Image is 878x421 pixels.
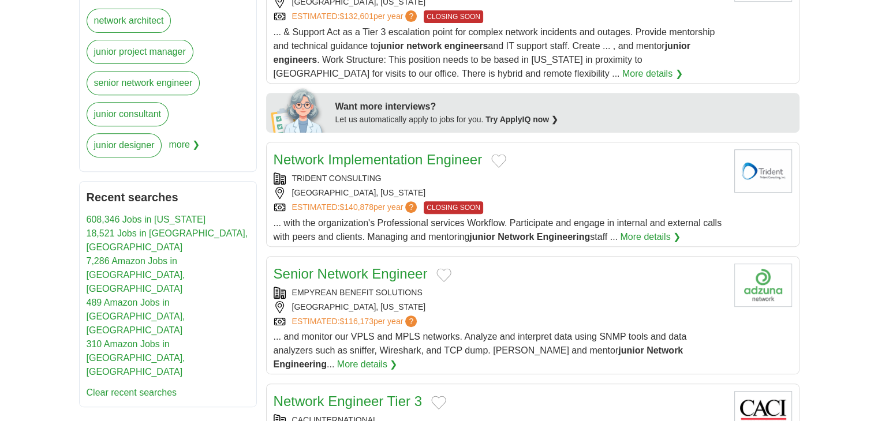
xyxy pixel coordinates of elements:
strong: junior [469,232,495,242]
div: [GEOGRAPHIC_DATA], [US_STATE] [274,301,725,313]
a: Clear recent searches [87,388,177,397]
strong: Network [498,232,534,242]
strong: junior [378,41,403,51]
button: Add to favorite jobs [431,396,446,409]
a: 7,286 Amazon Jobs in [GEOGRAPHIC_DATA], [GEOGRAPHIC_DATA] [87,256,185,294]
img: Company logo [734,264,792,307]
button: Add to favorite jobs [436,268,451,282]
div: Let us automatically apply to jobs for you. [335,114,793,126]
span: CLOSING SOON [424,10,483,23]
div: EMPYREAN BENEFIT SOLUTIONS [274,287,725,299]
a: 310 Amazon Jobs in [GEOGRAPHIC_DATA], [GEOGRAPHIC_DATA] [87,339,185,377]
strong: network [406,41,442,51]
strong: engineers [274,55,317,65]
strong: junior [618,345,644,355]
span: ... with the organization's Professional services Workflow. Participate and engage in internal an... [274,218,722,242]
a: 18,521 Jobs in [GEOGRAPHIC_DATA], [GEOGRAPHIC_DATA] [87,228,248,252]
span: $132,601 [339,12,373,21]
h2: Recent searches [87,189,249,206]
span: ... and monitor our VPLS and MPLS networks. Analyze and interpret data using SNMP tools and data ... [274,332,687,369]
strong: Engineering [274,359,327,369]
span: ... & Support Act as a Tier 3 escalation point for complex network incidents and outages. Provide... [274,27,715,78]
a: More details ❯ [620,230,681,244]
strong: Network [647,345,683,355]
span: ? [405,315,417,327]
a: junior project manager [87,40,193,64]
strong: Engineering [537,232,590,242]
a: Senior Network Engineer [274,266,428,281]
a: junior designer [87,133,162,157]
button: Add to favorite jobs [491,154,506,168]
span: more ❯ [169,133,200,164]
a: More details ❯ [337,358,398,371]
strong: junior [665,41,690,51]
div: Want more interviews? [335,100,793,114]
div: [GEOGRAPHIC_DATA], [US_STATE] [274,187,725,199]
a: 489 Amazon Jobs in [GEOGRAPHIC_DATA], [GEOGRAPHIC_DATA] [87,298,185,335]
span: $140,878 [339,202,373,212]
img: apply-iq-scientist.png [271,87,327,133]
a: 608,346 Jobs in [US_STATE] [87,215,206,224]
strong: engineers [444,41,488,51]
span: ? [405,201,417,213]
a: network architect [87,9,171,33]
span: $116,173 [339,317,373,326]
a: senior network engineer [87,71,200,95]
a: Network Implementation Engineer [274,152,483,167]
span: CLOSING SOON [424,201,483,214]
span: ? [405,10,417,22]
a: More details ❯ [622,67,683,81]
a: junior consultant [87,102,169,126]
a: ESTIMATED:$116,173per year? [292,315,420,328]
div: TRIDENT CONSULTING [274,172,725,185]
a: Network Engineer Tier 3 [274,393,422,409]
a: ESTIMATED:$132,601per year? [292,10,420,23]
a: Try ApplyIQ now ❯ [485,115,558,124]
a: ESTIMATED:$140,878per year? [292,201,420,214]
img: Company logo [734,149,792,193]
